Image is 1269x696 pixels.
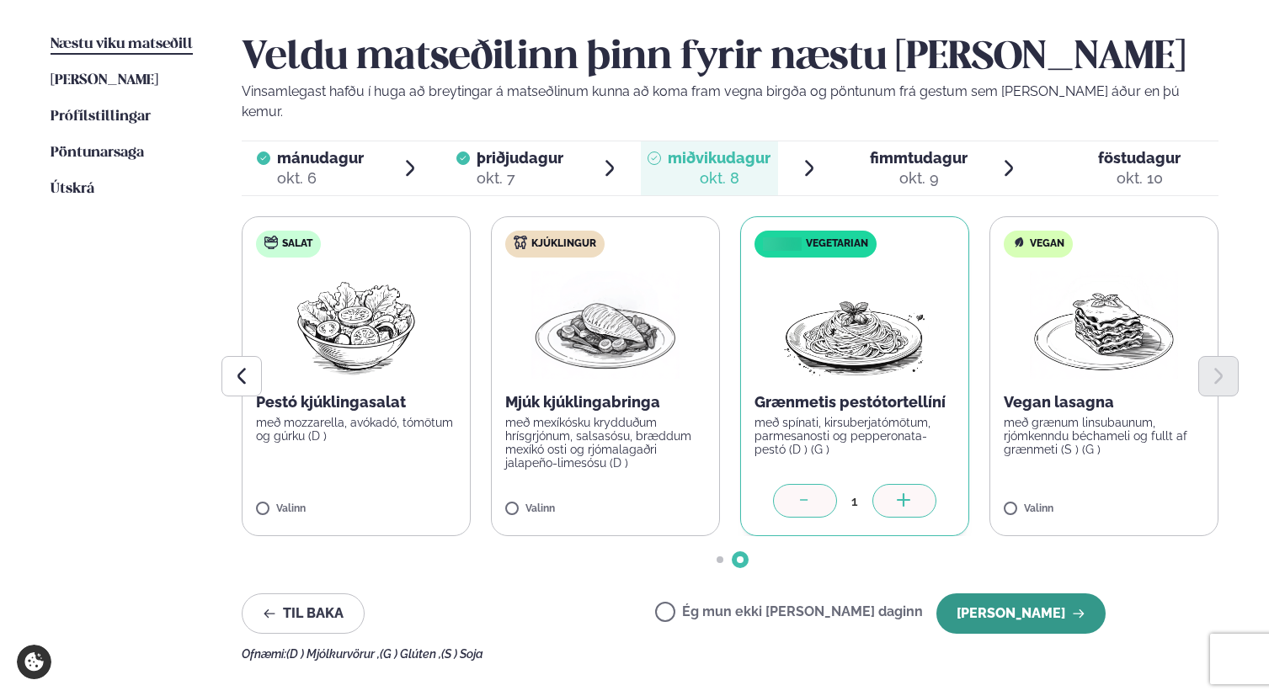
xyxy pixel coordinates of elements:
[1004,392,1204,412] p: Vegan lasagna
[277,149,364,167] span: mánudagur
[256,392,456,412] p: Pestó kjúklingasalat
[754,392,955,412] p: Grænmetis pestótortellíní
[221,356,262,396] button: Previous slide
[837,491,872,511] div: 1
[936,593,1106,634] button: [PERSON_NAME]
[51,143,144,163] a: Pöntunarsaga
[477,149,563,167] span: þriðjudagur
[505,416,706,470] p: með mexíkósku krydduðum hrísgrjónum, salsasósu, bræddum mexíkó osti og rjómalagaðri jalapeño-lime...
[51,179,94,199] a: Útskrá
[1198,356,1239,396] button: Next slide
[806,237,868,251] span: Vegetarian
[51,35,193,55] a: Næstu viku matseðill
[17,645,51,679] a: Cookie settings
[1098,149,1181,167] span: föstudagur
[277,168,364,189] div: okt. 6
[668,149,770,167] span: miðvikudagur
[51,146,144,160] span: Pöntunarsaga
[242,647,1218,661] div: Ofnæmi:
[870,149,968,167] span: fimmtudagur
[286,647,380,661] span: (D ) Mjólkurvörur ,
[242,82,1218,122] p: Vinsamlegast hafðu í huga að breytingar á matseðlinum kunna að koma fram vegna birgða og pöntunum...
[282,237,312,251] span: Salat
[668,168,770,189] div: okt. 8
[51,71,158,91] a: [PERSON_NAME]
[1098,168,1181,189] div: okt. 10
[380,647,441,661] span: (G ) Glúten ,
[531,237,596,251] span: Kjúklingur
[51,73,158,88] span: [PERSON_NAME]
[737,556,744,563] span: Go to slide 2
[870,168,968,189] div: okt. 9
[514,236,527,249] img: chicken.svg
[51,37,193,51] span: Næstu viku matseðill
[264,236,278,249] img: salad.svg
[51,107,151,127] a: Prófílstillingar
[256,416,456,443] p: með mozzarella, avókadó, tómötum og gúrku (D )
[717,556,723,563] span: Go to slide 1
[441,647,483,661] span: (S ) Soja
[1004,416,1204,456] p: með grænum linsubaunum, rjómkenndu béchameli og fullt af grænmeti (S ) (G )
[1012,236,1026,249] img: Vegan.svg
[51,182,94,196] span: Útskrá
[754,416,955,456] p: með spínati, kirsuberjatómötum, parmesanosti og pepperonata-pestó (D ) (G )
[242,35,1218,82] h2: Veldu matseðilinn þinn fyrir næstu [PERSON_NAME]
[759,236,805,252] img: icon
[477,168,563,189] div: okt. 7
[531,271,680,379] img: Chicken-breast.png
[781,271,929,379] img: Spagetti.png
[1030,271,1178,379] img: Lasagna.png
[282,271,431,379] img: Salad.png
[51,109,151,124] span: Prófílstillingar
[1030,237,1064,251] span: Vegan
[242,593,365,634] button: Til baka
[505,392,706,412] p: Mjúk kjúklingabringa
